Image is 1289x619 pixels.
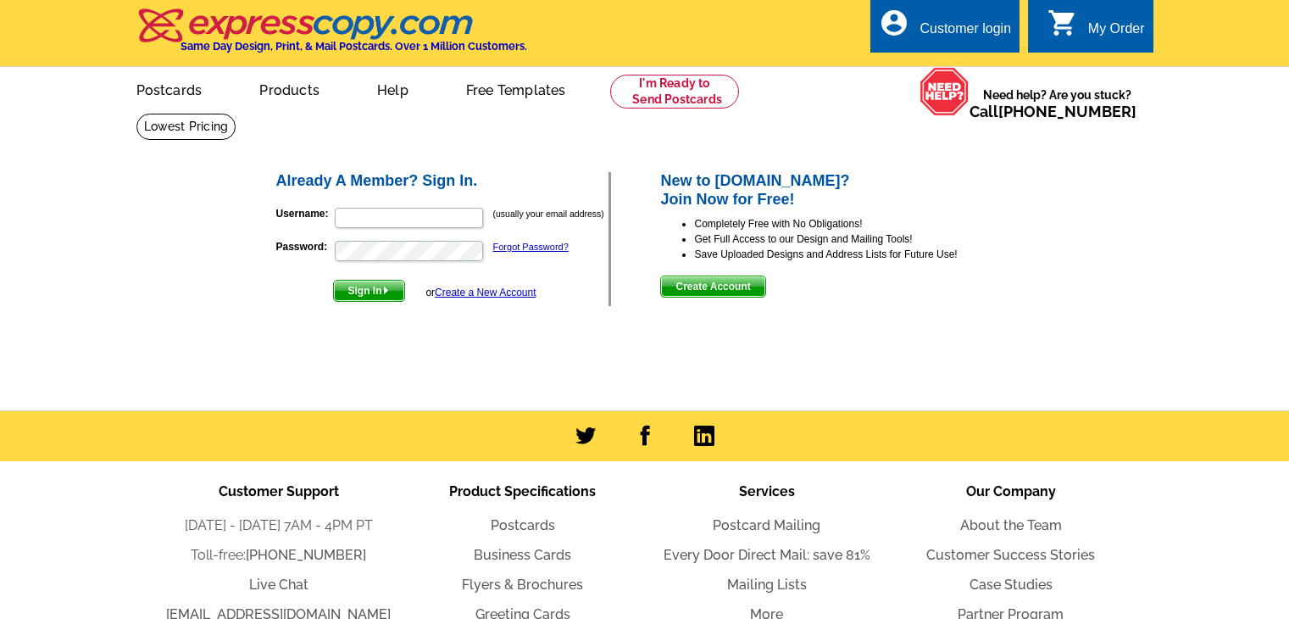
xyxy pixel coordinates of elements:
[920,67,970,116] img: help
[966,483,1056,499] span: Our Company
[926,547,1095,563] a: Customer Success Stories
[1088,21,1145,45] div: My Order
[350,69,436,109] a: Help
[694,231,1015,247] li: Get Full Access to our Design and Mailing Tools!
[660,276,765,298] button: Create Account
[694,247,1015,262] li: Save Uploaded Designs and Address Lists for Future Use!
[181,40,527,53] h4: Same Day Design, Print, & Mail Postcards. Over 1 Million Customers.
[660,172,1015,209] h2: New to [DOMAIN_NAME]? Join Now for Free!
[219,483,339,499] span: Customer Support
[439,69,593,109] a: Free Templates
[1047,19,1145,40] a: shopping_cart My Order
[276,172,609,191] h2: Already A Member? Sign In.
[276,206,333,221] label: Username:
[425,285,536,300] div: or
[694,216,1015,231] li: Completely Free with No Obligations!
[449,483,596,499] span: Product Specifications
[727,577,807,593] a: Mailing Lists
[879,19,1011,40] a: account_circle Customer login
[435,287,536,298] a: Create a New Account
[879,8,909,38] i: account_circle
[493,209,604,219] small: (usually your email address)
[491,517,555,533] a: Postcards
[1047,8,1078,38] i: shopping_cart
[232,69,347,109] a: Products
[493,242,569,252] a: Forgot Password?
[249,577,308,593] a: Live Chat
[664,547,870,563] a: Every Door Direct Mail: save 81%
[246,547,366,563] a: [PHONE_NUMBER]
[713,517,820,533] a: Postcard Mailing
[109,69,230,109] a: Postcards
[333,280,405,302] button: Sign In
[334,281,404,301] span: Sign In
[661,276,764,297] span: Create Account
[462,577,583,593] a: Flyers & Brochures
[157,516,401,536] li: [DATE] - [DATE] 7AM - 4PM PT
[970,86,1145,120] span: Need help? Are you stuck?
[739,483,795,499] span: Services
[960,517,1062,533] a: About the Team
[920,21,1011,45] div: Customer login
[970,103,1136,120] span: Call
[998,103,1136,120] a: [PHONE_NUMBER]
[970,577,1053,593] a: Case Studies
[474,547,571,563] a: Business Cards
[136,20,527,53] a: Same Day Design, Print, & Mail Postcards. Over 1 Million Customers.
[157,545,401,566] li: Toll-free:
[276,239,333,254] label: Password:
[382,287,390,294] img: button-next-arrow-white.png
